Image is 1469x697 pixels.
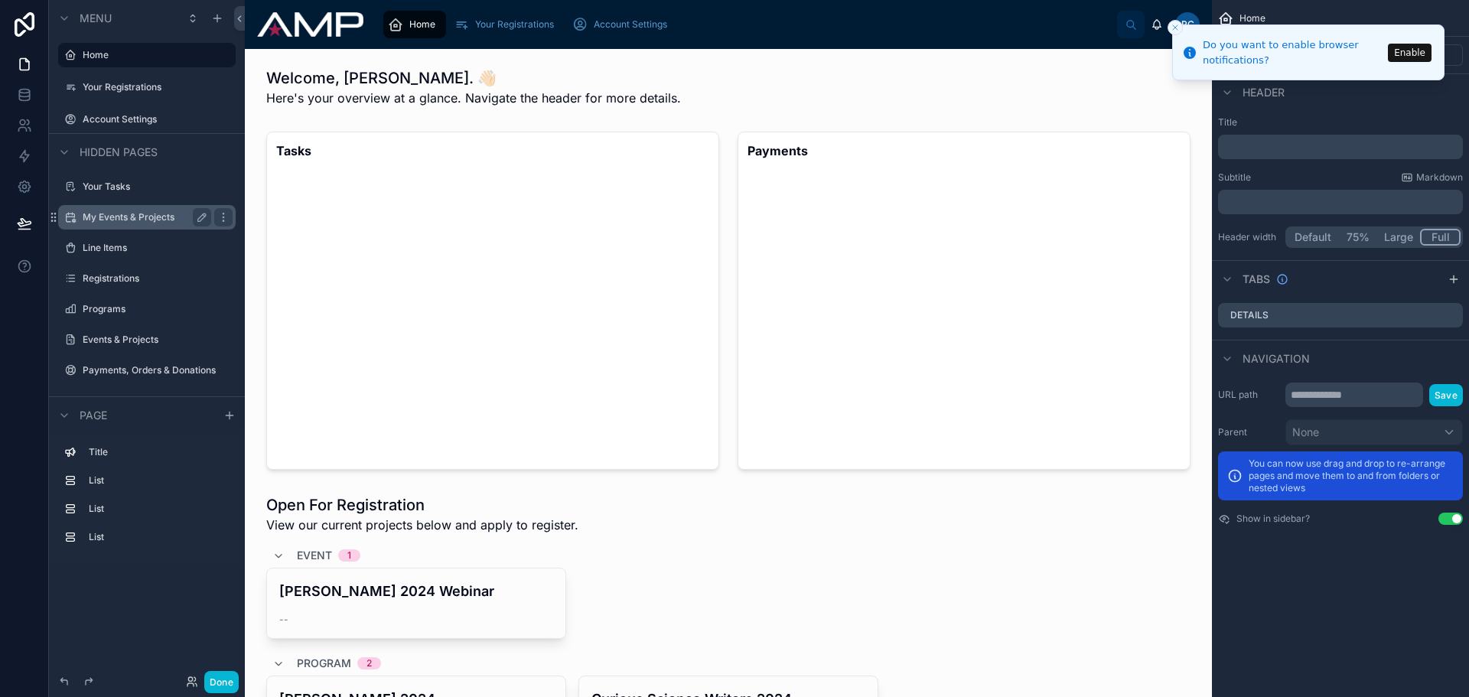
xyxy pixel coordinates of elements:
[80,145,158,160] span: Hidden pages
[1416,171,1463,184] span: Markdown
[89,503,230,515] label: List
[1338,229,1377,246] button: 75%
[376,8,1117,41] div: scrollable content
[1218,231,1279,243] label: Header width
[383,11,446,38] a: Home
[1168,20,1183,35] button: Close toast
[1218,426,1279,438] label: Parent
[80,11,112,26] span: Menu
[49,433,245,565] div: scrollable content
[80,408,107,423] span: Page
[1218,190,1463,214] div: scrollable content
[1377,229,1420,246] button: Large
[83,81,233,93] label: Your Registrations
[475,18,554,31] span: Your Registrations
[83,181,233,193] label: Your Tasks
[1420,229,1461,246] button: Full
[83,113,233,125] label: Account Settings
[83,334,233,346] label: Events & Projects
[83,364,233,376] label: Payments, Orders & Donations
[83,242,233,254] label: Line Items
[1218,135,1463,159] div: scrollable content
[1401,171,1463,184] a: Markdown
[1243,85,1285,100] span: Header
[204,671,239,693] button: Done
[1243,351,1310,366] span: Navigation
[1292,425,1319,440] span: None
[1203,37,1383,67] div: Do you want to enable browser notifications?
[1218,116,1463,129] label: Title
[1230,309,1269,321] label: Details
[83,49,226,61] label: Home
[1288,229,1338,246] button: Default
[1429,384,1463,406] button: Save
[568,11,678,38] a: Account Settings
[83,303,233,315] label: Programs
[1239,12,1265,24] span: Home
[449,11,565,38] a: Your Registrations
[409,18,435,31] span: Home
[83,272,233,285] label: Registrations
[89,531,230,543] label: List
[1388,44,1432,62] button: Enable
[1249,458,1454,494] p: You can now use drag and drop to re-arrange pages and move them to and from folders or nested views
[1236,513,1310,525] label: Show in sidebar?
[1243,272,1270,287] span: Tabs
[1218,171,1251,184] label: Subtitle
[83,211,205,223] label: My Events & Projects
[594,18,667,31] span: Account Settings
[89,446,230,458] label: Title
[1285,419,1463,445] button: None
[257,12,363,37] img: App logo
[89,474,230,487] label: List
[1218,389,1279,401] label: URL path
